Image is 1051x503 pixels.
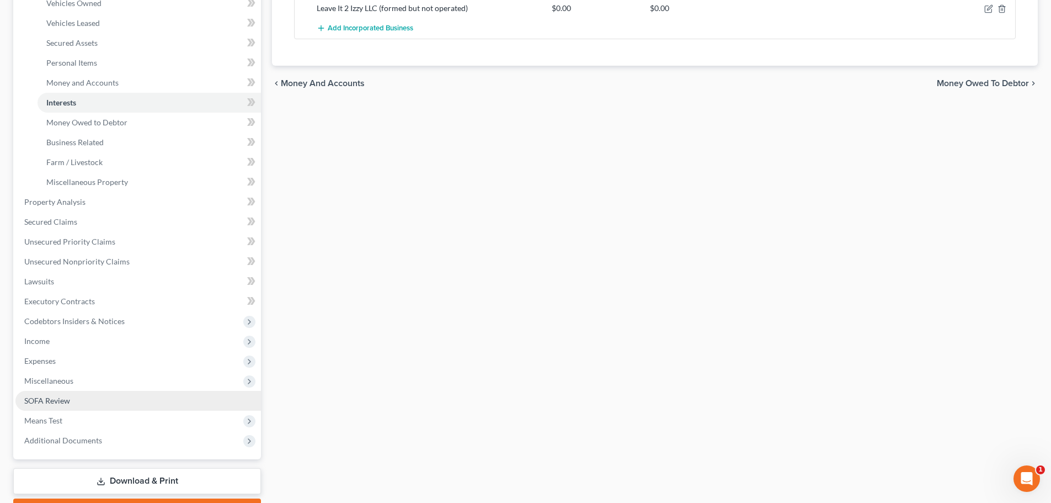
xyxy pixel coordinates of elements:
span: Lawsuits [24,277,54,286]
span: Money Owed to Debtor [937,79,1029,88]
a: Secured Claims [15,212,261,232]
i: chevron_right [1029,79,1038,88]
a: Lawsuits [15,272,261,292]
span: Expenses [24,356,56,366]
button: chevron_left Money and Accounts [272,79,365,88]
a: Farm / Livestock [38,152,261,172]
span: 1 [1036,465,1045,474]
a: Executory Contracts [15,292,261,311]
div: $0.00 [644,3,742,14]
span: Unsecured Priority Claims [24,237,115,246]
span: Vehicles Leased [46,18,100,28]
span: Add Incorporated Business [328,24,413,33]
span: Codebtors Insiders & Notices [24,316,125,326]
span: Business Related [46,137,104,147]
div: Leave It 2 Izzy LLC (formed but not operated) [311,3,546,14]
span: Miscellaneous Property [46,177,128,187]
span: Money and Accounts [281,79,365,88]
a: Business Related [38,133,261,152]
a: SOFA Review [15,391,261,411]
button: Add Incorporated Business [317,18,413,39]
a: Vehicles Leased [38,13,261,33]
span: Miscellaneous [24,376,73,385]
a: Personal Items [38,53,261,73]
a: Money and Accounts [38,73,261,93]
a: Miscellaneous Property [38,172,261,192]
a: Download & Print [13,468,261,494]
span: Additional Documents [24,436,102,445]
span: Secured Assets [46,38,98,47]
a: Money Owed to Debtor [38,113,261,133]
button: Money Owed to Debtor chevron_right [937,79,1038,88]
span: Interests [46,98,76,107]
span: SOFA Review [24,396,70,405]
iframe: Intercom live chat [1013,465,1040,492]
a: Secured Assets [38,33,261,53]
span: Money and Accounts [46,78,119,87]
span: Money Owed to Debtor [46,118,127,127]
div: $0.00 [546,3,644,14]
a: Interests [38,93,261,113]
i: chevron_left [272,79,281,88]
a: Property Analysis [15,192,261,212]
span: Income [24,336,50,346]
span: Executory Contracts [24,296,95,306]
span: Means Test [24,416,62,425]
a: Unsecured Nonpriority Claims [15,252,261,272]
span: Personal Items [46,58,97,67]
span: Property Analysis [24,197,86,207]
a: Unsecured Priority Claims [15,232,261,252]
span: Farm / Livestock [46,157,103,167]
span: Secured Claims [24,217,77,226]
span: Unsecured Nonpriority Claims [24,257,130,266]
